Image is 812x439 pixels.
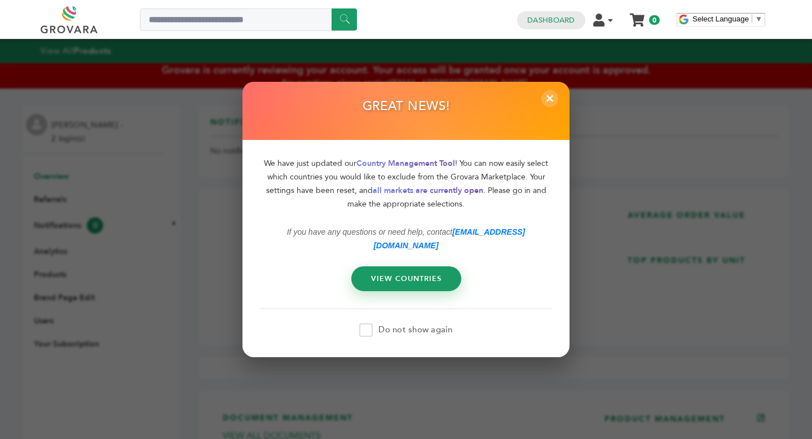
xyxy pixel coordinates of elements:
a: Dashboard [527,15,575,25]
span: ​ [752,15,752,23]
span: all markets are currently open [373,185,483,195]
p: If you have any questions or need help, contact [259,225,553,252]
span: ▼ [755,15,762,23]
span: Select Language [692,15,749,23]
h2: GREAT NEWS! [363,99,450,120]
span: 0 [649,15,660,25]
a: Select Language​ [692,15,762,23]
a: My Cart [631,10,644,22]
p: We have just updated our ! You can now easily select which countries you would like to exclude fr... [259,156,553,210]
a: [EMAIL_ADDRESS][DOMAIN_NAME] [373,227,525,249]
span: Country Management Tool [356,157,455,168]
a: VIEW COUNTRIES [351,266,461,291]
input: Search a product or brand... [140,8,357,31]
span: × [541,90,558,107]
label: Do not show again [359,323,452,337]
